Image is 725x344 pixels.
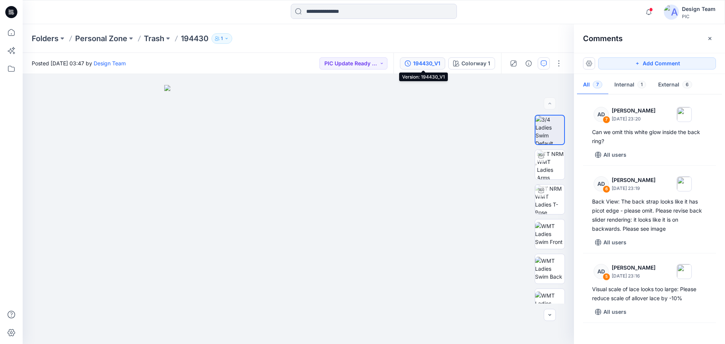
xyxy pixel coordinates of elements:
button: All users [592,149,629,161]
div: 5 [603,273,610,281]
img: TT NRM WMT Ladies Arms Down [537,150,565,179]
img: TT NRM WMT Ladies T-Pose [535,185,565,214]
button: Colorway 1 [448,57,495,69]
div: PIC [682,14,716,19]
button: External [652,76,698,95]
div: AD [594,176,609,191]
span: Posted [DATE] 03:47 by [32,59,126,67]
div: Design Team [682,5,716,14]
div: 194430_V1 [413,59,440,68]
button: 194430_V1 [400,57,445,69]
p: All users [603,238,626,247]
a: Design Team [94,60,126,66]
div: AD [594,107,609,122]
p: [PERSON_NAME] [612,176,656,185]
h2: Comments [583,34,623,43]
p: All users [603,307,626,316]
img: WMT Ladies Swim Left [535,292,565,315]
p: All users [603,150,626,159]
span: 1 [637,81,646,88]
button: 1 [211,33,232,44]
p: [DATE] 23:19 [612,185,656,192]
span: 6 [682,81,692,88]
p: 1 [221,34,223,43]
div: Visual scale of lace looks too large: Please reduce scale of allover lace by -10% [592,285,707,303]
div: Colorway 1 [461,59,490,68]
div: 6 [603,185,610,193]
button: All users [592,306,629,318]
button: Add Comment [598,57,716,69]
button: All [577,76,608,95]
a: Trash [144,33,164,44]
div: AD [594,264,609,279]
p: [DATE] 23:20 [612,115,656,123]
img: WMT Ladies Swim Front [535,222,565,246]
button: Internal [608,76,652,95]
button: Details [523,57,535,69]
div: 7 [603,116,610,123]
p: [PERSON_NAME] [612,263,656,272]
div: Back View: The back strap looks like it has picot edge - please omit. Please revise back slider r... [592,197,707,233]
p: [DATE] 23:16 [612,272,656,280]
a: Folders [32,33,59,44]
img: avatar [664,5,679,20]
img: WMT Ladies Swim Back [535,257,565,281]
a: Personal Zone [75,33,127,44]
p: 194430 [181,33,208,44]
button: All users [592,236,629,248]
img: 3/4 Ladies Swim Default [535,116,564,144]
div: Can we omit this white glow inside the back ring? [592,128,707,146]
p: [PERSON_NAME] [612,106,656,115]
span: 7 [593,81,602,88]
